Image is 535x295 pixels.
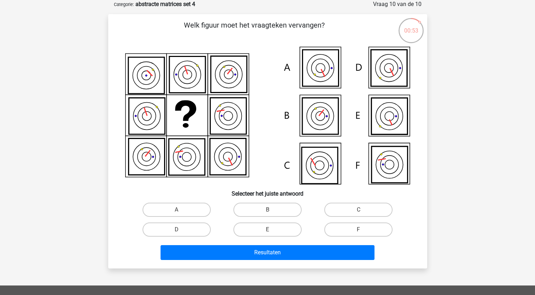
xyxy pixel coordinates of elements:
label: E [233,222,302,237]
label: F [324,222,392,237]
label: C [324,203,392,217]
p: Welk figuur moet het vraagteken vervangen? [120,20,389,41]
strong: abstracte matrices set 4 [135,1,195,7]
label: A [143,203,211,217]
button: Resultaten [161,245,374,260]
div: 00:53 [398,17,424,35]
label: B [233,203,302,217]
small: Categorie: [114,2,134,7]
label: D [143,222,211,237]
h6: Selecteer het juiste antwoord [120,185,416,197]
